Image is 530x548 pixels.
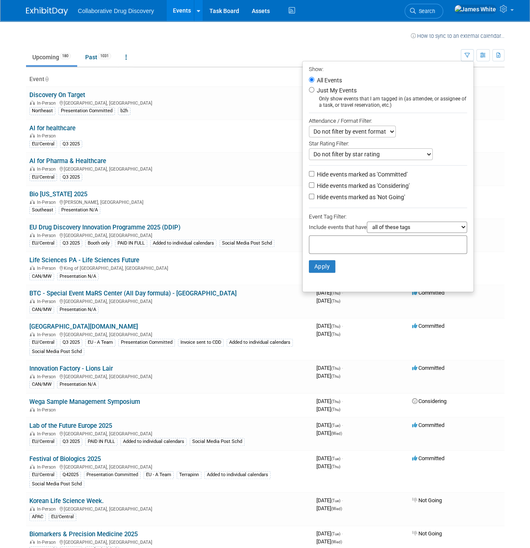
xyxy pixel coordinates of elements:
[315,86,357,95] label: Just My Events
[29,298,310,304] div: [GEOGRAPHIC_DATA], [GEOGRAPHIC_DATA]
[331,540,342,544] span: (Wed)
[30,464,35,469] img: In-Person Event
[316,538,342,545] span: [DATE]
[144,471,174,479] div: EU - A Team
[342,455,343,461] span: -
[26,72,313,87] th: Event
[84,471,141,479] div: Presentation Committed
[416,8,435,14] span: Search
[331,299,340,303] span: (Thu)
[316,422,343,428] span: [DATE]
[342,398,343,404] span: -
[30,166,35,171] img: In-Person Event
[342,290,343,296] span: -
[316,331,340,337] span: [DATE]
[37,100,58,106] span: In-Person
[29,339,57,346] div: EU/Central
[85,438,117,445] div: PAID IN FULL
[37,200,58,205] span: In-Person
[316,373,340,379] span: [DATE]
[118,107,131,115] div: b2h
[49,513,76,521] div: EU/Central
[316,430,342,436] span: [DATE]
[30,133,35,137] img: In-Person Event
[405,4,443,18] a: Search
[331,431,342,436] span: (Wed)
[309,116,467,126] div: Attendance / Format Filter:
[29,290,237,297] a: BTC - Special Event MaRS Center (All Day formula) - [GEOGRAPHIC_DATA]
[342,323,343,329] span: -
[30,374,35,378] img: In-Person Event
[331,366,340,371] span: (Thu)
[60,53,71,59] span: 180
[29,430,310,437] div: [GEOGRAPHIC_DATA], [GEOGRAPHIC_DATA]
[29,398,140,406] a: Wega Sample Management Symposium
[412,323,444,329] span: Committed
[29,513,46,521] div: APAC
[85,339,115,346] div: EU - A Team
[59,206,100,214] div: Presentation N/A
[37,407,58,413] span: In-Person
[29,165,310,172] div: [GEOGRAPHIC_DATA], [GEOGRAPHIC_DATA]
[29,538,310,545] div: [GEOGRAPHIC_DATA], [GEOGRAPHIC_DATA]
[178,339,224,346] div: Invoice sent to CDD
[29,198,310,205] div: [PERSON_NAME], [GEOGRAPHIC_DATA]
[26,7,68,16] img: ExhibitDay
[30,100,35,105] img: In-Person Event
[85,240,112,247] div: Booth only
[29,422,112,429] a: Lab of the Future Europe 2025
[37,266,58,271] span: In-Person
[309,63,467,74] div: Show:
[57,273,99,280] div: Presentation N/A
[30,233,35,237] img: In-Person Event
[30,266,35,270] img: In-Person Event
[57,306,99,314] div: Presentation N/A
[331,423,340,428] span: (Tue)
[316,530,343,537] span: [DATE]
[412,530,442,537] span: Not Going
[412,455,444,461] span: Committed
[309,260,336,273] button: Apply
[219,240,274,247] div: Social Media Post Schd
[29,365,113,372] a: Innovation Factory - Lions Lair
[204,471,271,479] div: Added to individual calendars
[37,374,58,379] span: In-Person
[309,137,467,148] div: Star Rating Filter:
[37,166,58,172] span: In-Person
[44,76,49,82] a: Sort by Event Name
[412,365,444,371] span: Committed
[118,339,175,346] div: Presentation Committed
[37,464,58,470] span: In-Person
[98,53,111,59] span: 1031
[412,422,444,428] span: Committed
[331,399,340,404] span: (Thu)
[316,298,340,304] span: [DATE]
[331,407,340,412] span: (Thu)
[315,193,405,201] label: Hide events marked as 'Not Going'
[29,497,104,505] a: Korean Life Science Week.
[37,133,58,139] span: In-Person
[29,140,57,148] div: EU/Central
[227,339,293,346] div: Added to individual calendars
[316,455,343,461] span: [DATE]
[78,8,154,14] span: Collaborative Drug Discovery
[30,299,35,303] img: In-Person Event
[331,324,340,329] span: (Thu)
[29,157,106,165] a: AI for Pharma & Healthcare
[29,323,138,330] a: [GEOGRAPHIC_DATA][DOMAIN_NAME]
[37,431,58,437] span: In-Person
[29,174,57,181] div: EU/Central
[309,221,467,235] div: Include events that have
[29,273,54,280] div: CAN/MW
[37,506,58,512] span: In-Person
[331,498,340,503] span: (Tue)
[29,232,310,238] div: [GEOGRAPHIC_DATA], [GEOGRAPHIC_DATA]
[29,256,139,264] a: Life Sciences PA - Life Sciences Future
[331,291,340,295] span: (Thu)
[29,471,57,479] div: EU/Central
[309,96,467,108] div: Only show events that I am tagged in (as attendee, or assignee of a task, or travel reservation, ...
[190,438,245,445] div: Social Media Post Schd
[342,530,343,537] span: -
[29,331,310,337] div: [GEOGRAPHIC_DATA], [GEOGRAPHIC_DATA]
[29,107,55,115] div: Northeast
